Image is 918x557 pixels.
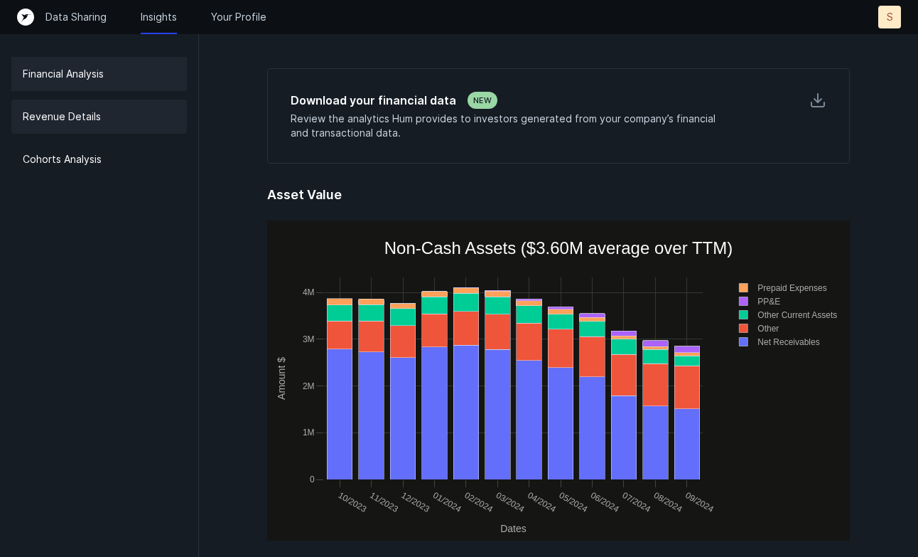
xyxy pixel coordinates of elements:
[23,65,104,83] p: Financial Analysis
[11,57,187,91] a: Financial Analysis
[473,95,492,106] p: NEW
[887,10,893,24] p: S
[11,100,187,134] a: Revenue Details
[291,92,456,109] h5: Download your financial data
[267,186,850,221] h5: Asset Value
[878,6,901,28] button: S
[23,108,101,125] p: Revenue Details
[45,10,107,24] a: Data Sharing
[291,112,735,140] p: Review the analytics Hum provides to investors generated from your company’s financial and transa...
[141,10,177,24] a: Insights
[11,142,187,176] a: Cohorts Analysis
[211,10,266,24] a: Your Profile
[23,151,102,168] p: Cohorts Analysis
